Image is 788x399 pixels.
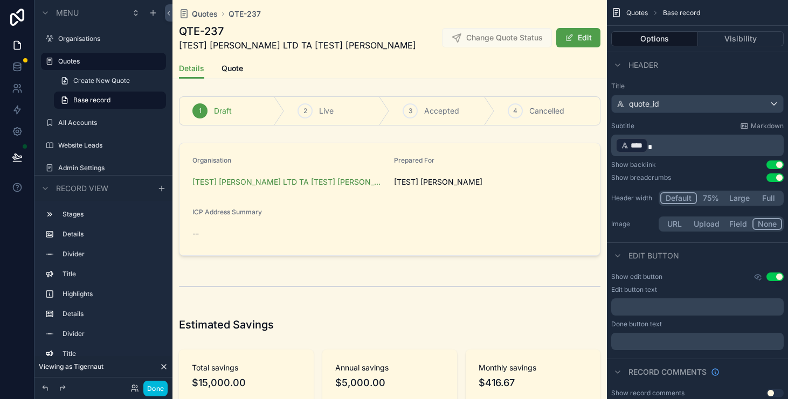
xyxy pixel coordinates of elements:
[740,122,784,130] a: Markdown
[611,320,662,328] label: Done button text
[179,59,204,79] a: Details
[751,122,784,130] span: Markdown
[628,60,658,71] span: Header
[663,9,700,17] span: Base record
[628,367,707,377] span: Record comments
[611,333,784,350] div: scrollable content
[63,310,157,318] label: Details
[611,173,671,182] div: Show breadcrumbs
[660,218,689,230] button: URL
[63,250,157,258] label: Divider
[56,8,79,18] span: Menu
[179,24,416,39] h1: QTE-237
[58,57,160,66] label: Quotes
[752,218,782,230] button: None
[698,31,784,46] button: Visibility
[34,201,172,360] div: scrollable content
[611,220,654,228] label: Image
[755,192,782,204] button: Full
[611,122,634,130] label: Subtitle
[222,63,243,74] span: Quote
[58,34,160,43] label: Organisations
[63,349,157,358] label: Title
[58,164,160,172] label: Admin Settings
[611,298,784,316] div: scrollable content
[54,72,166,89] a: Create New Quote
[192,9,218,19] span: Quotes
[143,381,168,396] button: Done
[63,290,157,298] label: Highlights
[63,230,157,239] label: Details
[54,92,166,109] a: Base record
[179,39,416,52] span: [TEST] [PERSON_NAME] LTD TA [TEST] [PERSON_NAME]
[63,270,157,278] label: Title
[660,192,697,204] button: Default
[724,192,755,204] button: Large
[73,96,110,104] span: Base record
[222,59,243,80] a: Quote
[611,135,784,156] div: scrollable content
[39,362,103,371] span: Viewing as Tigernaut
[58,118,160,127] label: All Accounts
[58,141,160,150] label: Website Leads
[229,9,261,19] a: QTE-237
[611,160,656,169] div: Show backlink
[724,218,753,230] button: Field
[611,31,698,46] button: Options
[179,9,218,19] a: Quotes
[611,285,657,294] label: Edit button text
[611,82,784,90] label: Title
[556,28,600,47] button: Edit
[697,192,724,204] button: 75%
[626,9,648,17] span: Quotes
[56,183,108,193] span: Record view
[629,99,659,109] span: quote_id
[63,330,157,338] label: Divider
[63,210,157,219] label: Stages
[628,250,679,261] span: Edit button
[689,218,724,230] button: Upload
[179,63,204,74] span: Details
[611,95,784,113] button: quote_id
[73,76,130,85] span: Create New Quote
[611,272,662,281] label: Show edit button
[611,194,654,202] label: Header width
